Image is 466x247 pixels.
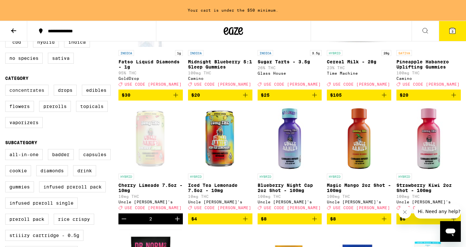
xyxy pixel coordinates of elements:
p: HYBRID [327,50,342,56]
button: Add to bag [327,213,391,224]
label: Capsules [79,149,111,160]
button: Add to bag [188,213,252,224]
p: 100mg THC [396,194,461,199]
div: Uncle [PERSON_NAME]'s [188,200,252,204]
p: 23% THC [327,66,391,70]
a: Open page for Cherry Limeade 7.5oz - 10mg from Uncle Arnie's [118,106,183,213]
p: Magic Mango 2oz Shot - 100mg [327,183,391,193]
span: USE CODE [PERSON_NAME] [125,82,182,86]
p: 10mg THC [118,194,183,199]
button: Add to bag [396,213,461,224]
p: 28g [382,50,391,56]
span: USE CODE [PERSON_NAME] [333,206,390,210]
span: $8 [330,216,336,221]
span: USE CODE [PERSON_NAME] [125,206,182,210]
button: Add to bag [327,90,391,101]
span: USE CODE [PERSON_NAME] [194,82,251,86]
a: Open page for Magic Mango 2oz Shot - 100mg from Uncle Arnie's [327,106,391,213]
p: INDICA [188,50,204,56]
p: Blueberry Night Cap 2oz Shot - 100mg [258,183,322,193]
p: Cherry Limeade 7.5oz - 10mg [118,183,183,193]
p: Cereal Milk - 28g [327,59,391,64]
label: Flowers [5,101,34,112]
div: Camino [396,76,461,81]
label: Diamonds [36,165,68,176]
label: Preroll Pack [5,214,49,225]
span: USE CODE [PERSON_NAME] [194,206,251,210]
label: Rice Crispy [54,214,94,225]
div: 2 [149,216,152,221]
span: 3 [451,29,453,33]
span: USE CODE [PERSON_NAME] [264,206,321,210]
button: Decrement [118,213,129,224]
label: STIIIZY Cartridge - 0.5g [5,230,83,241]
span: $20 [191,92,200,98]
div: Uncle [PERSON_NAME]'s [118,200,183,204]
button: Add to bag [258,90,322,101]
a: Open page for Iced Tea Lemonade 7.5oz - 10mg from Uncle Arnie's [188,106,252,213]
p: 1g [175,50,183,56]
span: $8 [400,216,405,221]
p: 100mg THC [396,71,461,75]
img: Uncle Arnie's - Magic Mango 2oz Shot - 100mg [327,106,391,170]
a: Open page for Strawberry Kiwi 2oz Shot - 100mg from Uncle Arnie's [396,106,461,213]
legend: Subcategory [5,140,37,145]
label: Concentrates [5,85,49,96]
span: $25 [261,92,270,98]
label: Sativa [48,53,74,64]
p: Midnight Blueberry 5:1 Sleep Gummies [188,59,252,70]
button: Add to bag [118,90,183,101]
a: Open page for Blueberry Night Cap 2oz Shot - 100mg from Uncle Arnie's [258,106,322,213]
img: Uncle Arnie's - Strawberry Kiwi 2oz Shot - 100mg [396,106,461,170]
span: $20 [400,92,408,98]
p: INDICA [258,50,273,56]
div: Camino [188,76,252,81]
p: HYBRID [258,174,273,179]
p: HYBRID [396,174,412,179]
div: GoldDrop [118,76,183,81]
span: $30 [122,92,130,98]
p: Fatso Liquid Diamonds - 1g [118,59,183,70]
label: Infused Preroll Single [5,198,78,209]
div: Glass House [258,71,322,75]
p: 100mg THC [327,194,391,199]
iframe: Message from company [414,204,461,219]
p: SATIVA [396,50,412,56]
p: Iced Tea Lemonade 7.5oz - 10mg [188,183,252,193]
span: USE CODE [PERSON_NAME] [403,82,460,86]
div: Uncle [PERSON_NAME]'s [396,200,461,204]
p: HYBRID [118,174,134,179]
button: Add to bag [396,90,461,101]
label: Edibles [82,85,111,96]
img: Uncle Arnie's - Blueberry Night Cap 2oz Shot - 100mg [258,106,322,170]
legend: Category [5,76,28,81]
label: Cookie [5,165,31,176]
p: 95% THC [118,71,183,75]
span: $8 [261,216,267,221]
label: CBD [5,37,28,48]
span: USE CODE [PERSON_NAME] [333,82,390,86]
p: Sugar Tarts - 3.5g [258,59,322,64]
label: Topicals [76,101,108,112]
p: INDICA [118,50,134,56]
div: Time Machine [327,71,391,75]
label: Infused Preroll Pack [39,181,106,192]
button: Add to bag [188,90,252,101]
p: 10mg THC [188,194,252,199]
label: All-In-One [5,149,43,160]
label: Drops [54,85,77,96]
span: $4 [191,216,197,221]
img: Uncle Arnie's - Iced Tea Lemonade 7.5oz - 10mg [188,106,252,170]
label: Badder [48,149,74,160]
iframe: Button to launch messaging window [440,221,461,242]
p: 3.5g [310,50,322,56]
label: No Species [5,53,43,64]
button: Add to bag [258,213,322,224]
p: Pineapple Habanero Uplifting Gummies [396,59,461,70]
p: 26% THC [258,66,322,70]
label: Indica [64,37,90,48]
iframe: Close message [398,206,411,219]
label: Prerolls [39,101,71,112]
div: Uncle [PERSON_NAME]'s [327,200,391,204]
